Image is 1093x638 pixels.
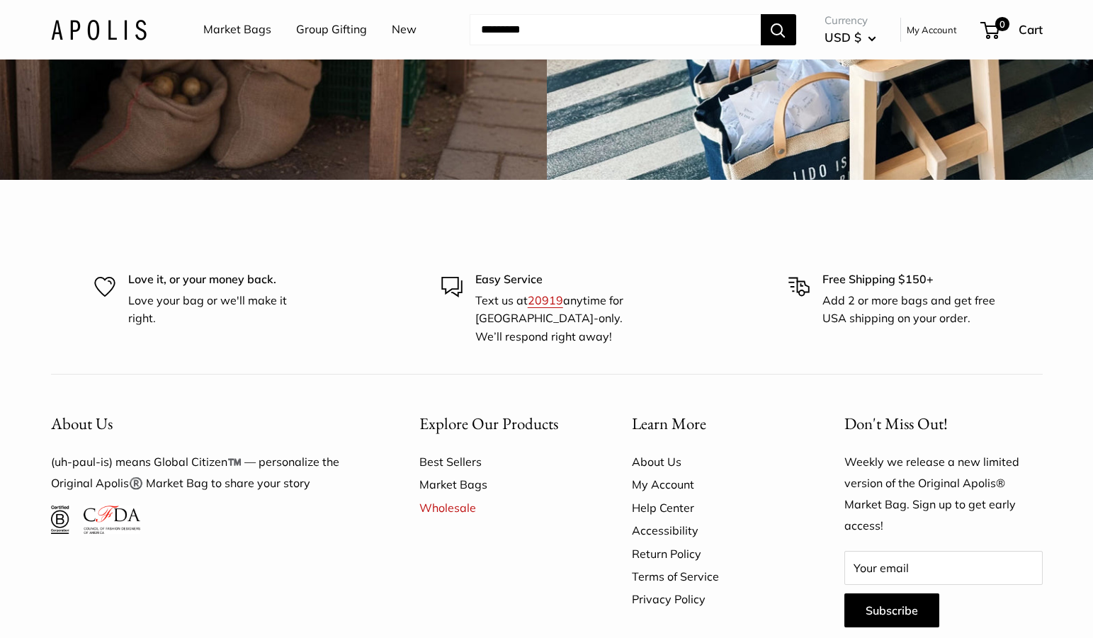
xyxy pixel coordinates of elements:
a: My Account [632,473,795,496]
p: Easy Service [475,270,652,289]
a: Help Center [632,496,795,519]
button: USD $ [825,26,876,49]
button: About Us [51,410,370,438]
a: 0 Cart [982,18,1043,41]
a: Accessibility [632,519,795,542]
button: Learn More [632,410,795,438]
button: Subscribe [844,593,939,627]
img: Council of Fashion Designers of America Member [84,506,140,534]
a: Best Sellers [419,450,582,473]
a: New [392,19,417,40]
span: About Us [51,413,113,434]
p: Text us at anytime for [GEOGRAPHIC_DATA]-only. We’ll respond right away! [475,292,652,346]
p: Free Shipping $150+ [822,270,999,289]
a: Market Bags [419,473,582,496]
p: Love it, or your money back. [128,270,305,289]
a: Terms of Service [632,565,795,588]
p: (uh-paul-is) means Global Citizen™️ — personalize the Original Apolis®️ Market Bag to share your ... [51,452,370,494]
a: Group Gifting [296,19,367,40]
p: Add 2 or more bags and get free USA shipping on your order. [822,292,999,328]
a: Market Bags [203,19,271,40]
a: Return Policy [632,542,795,565]
img: Certified B Corporation [51,506,70,534]
a: Privacy Policy [632,588,795,610]
span: Cart [1019,22,1043,37]
a: My Account [907,21,957,38]
p: Love your bag or we'll make it right. [128,292,305,328]
p: Weekly we release a new limited version of the Original Apolis® Market Bag. Sign up to get early ... [844,452,1043,537]
span: Learn More [632,413,706,434]
button: Search [761,14,796,45]
span: 0 [995,17,1009,31]
p: Don't Miss Out! [844,410,1043,438]
a: Wholesale [419,496,582,519]
input: Search... [470,14,761,45]
span: Explore Our Products [419,413,558,434]
span: USD $ [825,30,861,45]
span: Currency [825,11,876,30]
a: About Us [632,450,795,473]
img: Apolis [51,19,147,40]
a: 20919 [528,293,563,307]
button: Explore Our Products [419,410,582,438]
